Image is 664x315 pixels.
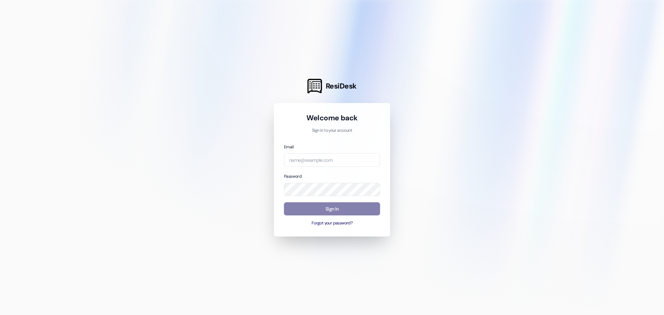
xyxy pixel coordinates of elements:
button: Forgot your password? [284,220,380,226]
button: Sign In [284,202,380,216]
p: Sign in to your account [284,128,380,134]
label: Email [284,144,294,150]
label: Password [284,174,302,179]
img: ResiDesk Logo [307,79,322,93]
input: name@example.com [284,153,380,167]
h1: Welcome back [284,113,380,123]
span: ResiDesk [326,81,357,91]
